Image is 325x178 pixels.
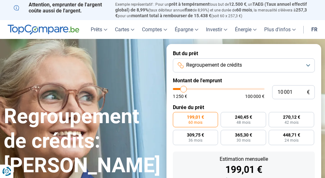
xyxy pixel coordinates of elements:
[111,20,138,39] a: Cartes
[178,157,310,162] div: Estimation mensuelle
[285,121,299,124] span: 42 mois
[237,138,251,142] span: 30 mois
[245,94,265,99] span: 100 000 €
[283,133,300,137] span: 448,71 €
[187,133,204,137] span: 309,75 €
[229,2,246,7] span: 12.500 €
[187,115,204,119] span: 199,01 €
[260,20,300,39] a: Plus d'infos
[173,104,315,110] label: Durée du prêt
[236,7,252,12] span: 60 mois
[235,115,252,119] span: 240,45 €
[171,20,202,39] a: Épargne
[115,2,311,19] p: Exemple représentatif : Pour un tous but de , un (taux débiteur annuel de 8,99%) et une durée de ...
[188,121,202,124] span: 60 mois
[8,25,79,35] img: TopCompare
[14,2,108,14] p: Attention, emprunter de l'argent coûte aussi de l'argent.
[138,20,171,39] a: Comptes
[283,115,300,119] span: 270,12 €
[115,2,307,12] span: TAEG (Taux annuel effectif global) de 8,99%
[202,20,231,39] a: Investir
[185,7,193,12] span: fixe
[186,62,242,69] span: Regroupement de crédits
[115,7,307,18] span: 257,3 €
[285,138,299,142] span: 24 mois
[173,78,315,84] label: Montant de l'emprunt
[231,20,260,39] a: Énergie
[173,58,315,72] button: Regroupement de crédits
[188,138,202,142] span: 36 mois
[178,165,310,174] div: 199,01 €
[307,90,310,95] span: €
[237,121,251,124] span: 48 mois
[173,94,187,99] span: 1 250 €
[131,13,211,18] span: montant total à rembourser de 15.438 €
[173,50,315,56] label: But du prêt
[169,2,209,7] span: prêt à tempérament
[307,20,321,39] a: fr
[235,133,252,137] span: 365,30 €
[87,20,111,39] a: Prêts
